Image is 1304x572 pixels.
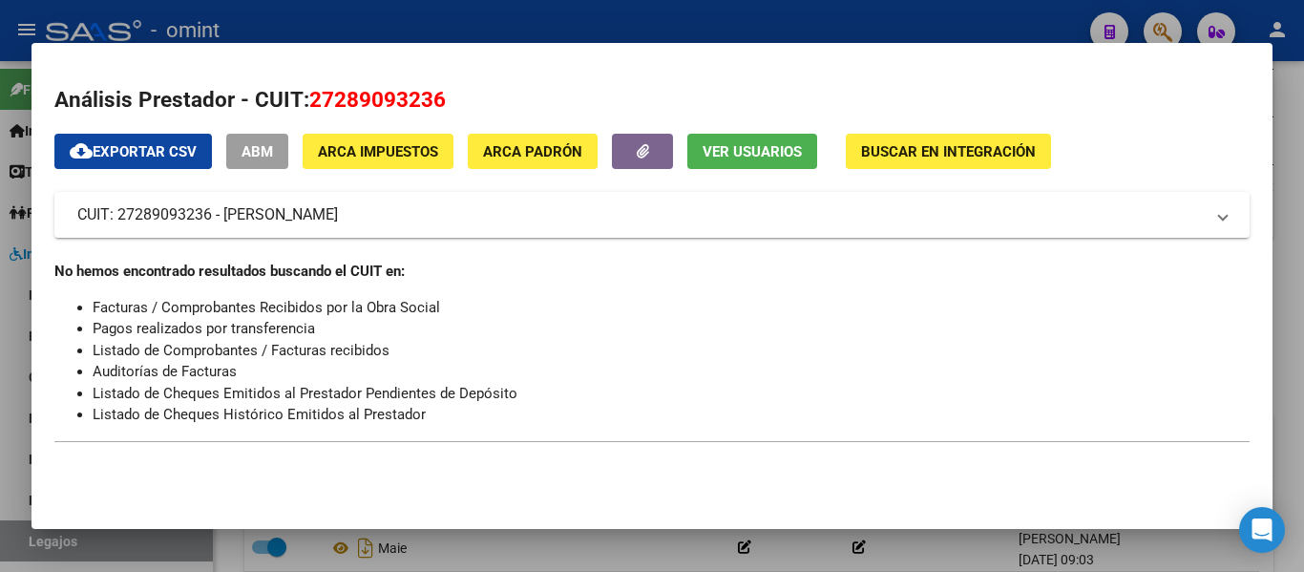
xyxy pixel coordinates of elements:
[687,134,817,169] button: Ver Usuarios
[303,134,453,169] button: ARCA Impuestos
[93,361,1250,383] li: Auditorías de Facturas
[468,134,598,169] button: ARCA Padrón
[70,143,197,160] span: Exportar CSV
[77,203,1204,226] mat-panel-title: CUIT: 27289093236 - [PERSON_NAME]
[54,263,405,280] strong: No hemos encontrado resultados buscando el CUIT en:
[54,192,1250,238] mat-expansion-panel-header: CUIT: 27289093236 - [PERSON_NAME]
[1239,507,1285,553] div: Open Intercom Messenger
[93,340,1250,362] li: Listado de Comprobantes / Facturas recibidos
[93,318,1250,340] li: Pagos realizados por transferencia
[93,404,1250,426] li: Listado de Cheques Histórico Emitidos al Prestador
[846,134,1051,169] button: Buscar en Integración
[226,134,288,169] button: ABM
[242,143,273,160] span: ABM
[318,143,438,160] span: ARCA Impuestos
[70,139,93,162] mat-icon: cloud_download
[54,134,212,169] button: Exportar CSV
[93,297,1250,319] li: Facturas / Comprobantes Recibidos por la Obra Social
[483,143,582,160] span: ARCA Padrón
[703,143,802,160] span: Ver Usuarios
[861,143,1036,160] span: Buscar en Integración
[54,84,1250,117] h2: Análisis Prestador - CUIT:
[309,87,446,112] span: 27289093236
[93,383,1250,405] li: Listado de Cheques Emitidos al Prestador Pendientes de Depósito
